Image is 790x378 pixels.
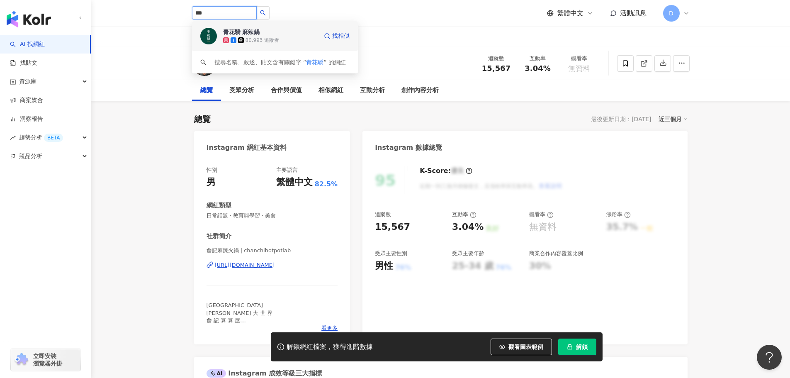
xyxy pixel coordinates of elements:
[207,166,217,174] div: 性別
[481,54,512,63] div: 追蹤數
[10,96,43,105] a: 商案媒合
[271,85,302,95] div: 合作與價值
[620,9,647,17] span: 活動訊息
[200,28,217,44] img: KOL Avatar
[508,344,543,350] span: 觀看圖表範例
[194,113,211,125] div: 總覽
[375,211,391,218] div: 追蹤數
[10,135,16,141] span: rise
[287,343,373,351] div: 解鎖網紅檔案，獲得進階數據
[375,221,410,234] div: 15,567
[207,302,287,361] span: [GEOGRAPHIC_DATA] [PERSON_NAME] 大 世 界 詹 記 算 算 屋 - 水族寶貝1號➖@chanhonglong 創 辦 人 是 [PERSON_NAME] - 詹 ...
[557,9,583,18] span: 繁體中文
[529,250,583,257] div: 商業合作內容覆蓋比例
[306,59,323,66] span: 青花驕
[606,211,631,218] div: 漲粉率
[276,166,298,174] div: 主要語言
[11,349,80,371] a: chrome extension立即安裝 瀏覽器外掛
[564,54,595,63] div: 觀看率
[19,147,42,166] span: 競品分析
[207,261,338,269] a: [URL][DOMAIN_NAME]
[324,28,350,44] a: 找相似
[452,250,484,257] div: 受眾主要年齡
[375,260,393,273] div: 男性
[200,85,213,95] div: 總覽
[207,201,231,210] div: 網紅類型
[207,212,338,219] span: 日常話題 · 教育與學習 · 美食
[246,37,280,44] div: 80,993 追蹤者
[529,221,557,234] div: 無資料
[19,128,63,147] span: 趨勢分析
[44,134,63,142] div: BETA
[401,85,439,95] div: 創作內容分析
[207,247,338,254] span: 詹記麻辣火鍋 | chanchihotpotlab
[321,324,338,332] span: 看更多
[229,85,254,95] div: 受眾分析
[452,211,476,218] div: 互動率
[420,166,472,176] div: K-Score :
[223,28,260,36] div: 青花驕 麻辣鍋
[19,72,36,91] span: 資源庫
[669,9,673,18] span: D
[591,116,651,122] div: 最後更新日期：[DATE]
[315,180,338,189] span: 82.5%
[318,85,343,95] div: 相似網紅
[375,143,442,152] div: Instagram 數據總覽
[525,64,550,73] span: 3.04%
[33,352,62,367] span: 立即安裝 瀏覽器外掛
[332,32,350,40] span: 找相似
[576,344,588,350] span: 解鎖
[10,40,45,49] a: searchAI 找網紅
[10,59,37,67] a: 找貼文
[13,353,29,366] img: chrome extension
[567,344,573,350] span: lock
[375,250,407,257] div: 受眾主要性別
[260,10,266,16] span: search
[207,176,216,189] div: 男
[10,115,43,123] a: 洞察報告
[207,232,231,241] div: 社群簡介
[276,176,313,189] div: 繁體中文
[360,85,385,95] div: 互動分析
[207,143,287,152] div: Instagram 網紅基本資料
[207,369,322,378] div: Instagram 成效等級三大指標
[491,339,552,355] button: 觀看圖表範例
[522,54,554,63] div: 互動率
[452,221,484,234] div: 3.04%
[482,64,510,73] span: 15,567
[558,339,596,355] button: 解鎖
[568,64,591,73] span: 無資料
[200,59,206,65] span: search
[7,11,51,27] img: logo
[207,369,226,378] div: AI
[215,261,275,269] div: [URL][DOMAIN_NAME]
[529,211,554,218] div: 觀看率
[659,114,688,124] div: 近三個月
[214,58,346,67] div: 搜尋名稱、敘述、貼文含有關鍵字 “ ” 的網紅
